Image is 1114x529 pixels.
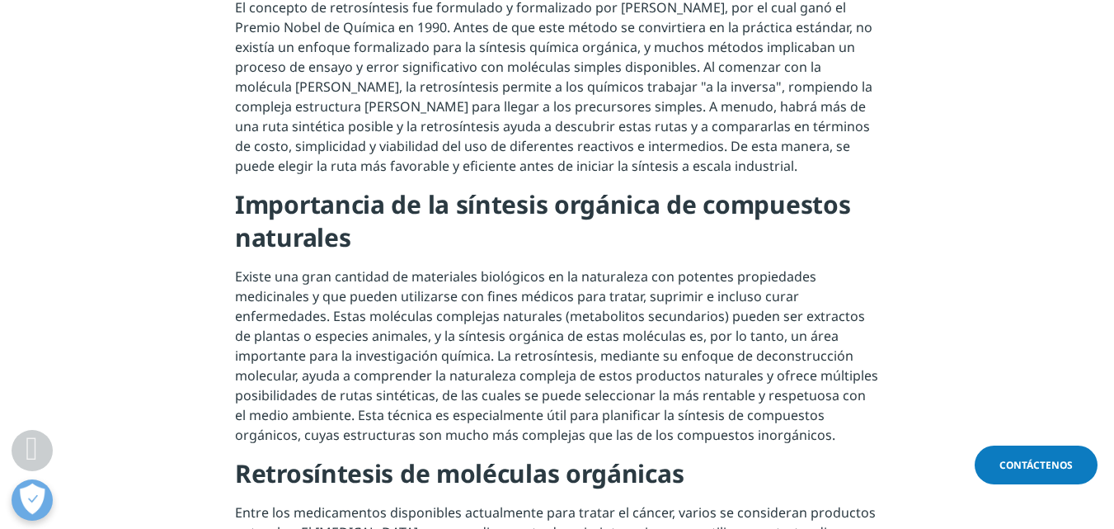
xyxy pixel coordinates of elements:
[999,458,1073,472] font: Contáctenos
[235,187,850,254] font: Importancia de la síntesis orgánica de compuestos naturales
[12,479,53,521] button: Abrir preferencias
[235,456,684,490] font: Retrosíntesis de moléculas orgánicas
[975,446,1098,484] a: Contáctenos
[235,267,878,444] font: Existe una gran cantidad de materiales biológicos en la naturaleza con potentes propiedades medic...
